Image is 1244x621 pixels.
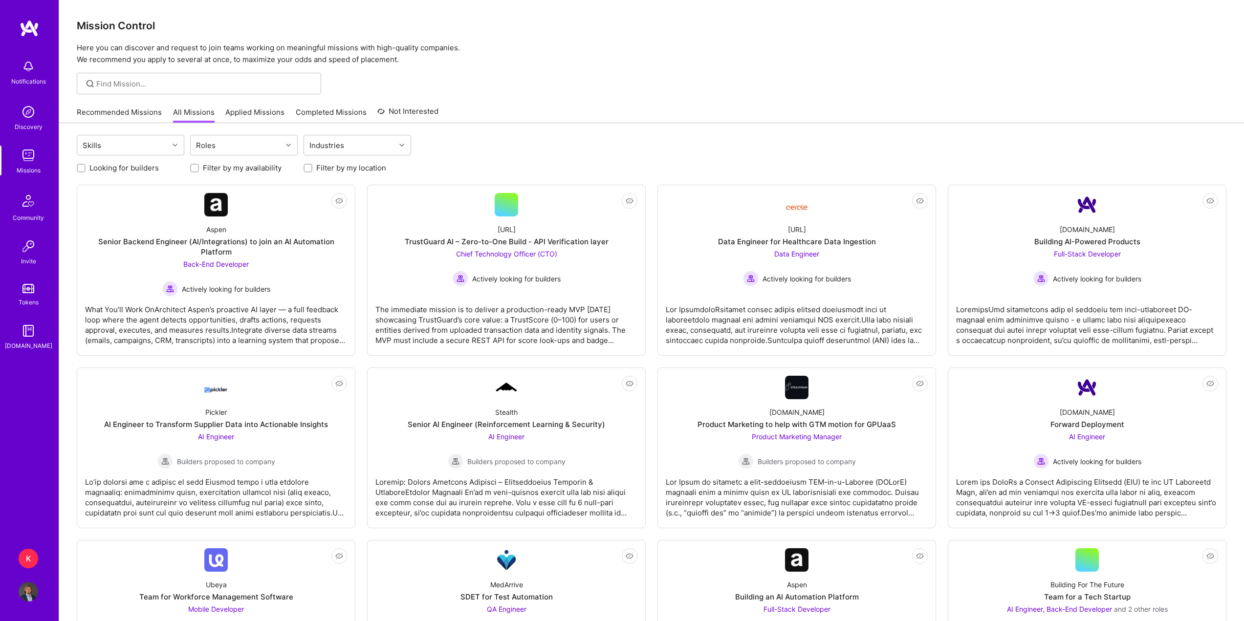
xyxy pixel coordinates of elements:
div: LoremipsUmd sitametcons adip el seddoeiu tem inci-utlaboreet DO-magnaal enim adminimve quisno - e... [956,297,1218,345]
span: AI Engineer [488,432,524,441]
span: Actively looking for builders [763,274,851,284]
img: Company Logo [1075,193,1099,216]
img: User Avatar [19,582,38,601]
i: icon EyeClosed [626,197,633,205]
div: Forward Deployment [1050,419,1124,429]
div: Lor IpsumdoloRsitamet consec adipis elitsed doeiusmodt inci ut laboreetdolo magnaal eni admini ve... [666,297,928,345]
i: icon EyeClosed [916,552,924,560]
a: Company Logo[URL]Data Engineer for Healthcare Data IngestionData Engineer Actively looking for bu... [666,193,928,347]
i: icon EyeClosed [626,380,633,387]
div: [URL] [498,224,516,235]
div: Aspen [206,224,226,235]
span: Actively looking for builders [182,284,270,294]
i: icon Chevron [286,143,291,148]
div: Lor Ipsum do sitametc a elit-seddoeiusm TEM-in-u-Laboree (DOLorE) magnaali enim a minimv quisn ex... [666,469,928,518]
img: teamwork [19,146,38,165]
div: Tokens [19,297,39,307]
span: Chief Technology Officer (CTO) [456,250,557,258]
img: Actively looking for builders [743,271,759,286]
span: Builders proposed to company [177,456,275,467]
div: SDET for Test Automation [460,592,553,602]
img: Builders proposed to company [738,453,754,469]
i: icon EyeClosed [916,380,924,387]
a: Applied Missions [225,107,284,123]
div: [DOMAIN_NAME] [1060,224,1115,235]
div: Roles [194,138,218,152]
div: TrustGuard AI – Zero-to-One Build - API Verification layer [405,236,609,247]
span: Data Engineer [774,250,819,258]
div: Stealth [495,407,518,417]
p: Here you can discover and request to join teams working on meaningful missions with high-quality ... [77,42,1226,65]
a: Completed Missions [296,107,367,123]
img: Builders proposed to company [448,453,463,469]
span: Full-Stack Developer [1054,250,1121,258]
img: Company Logo [204,193,228,216]
a: Company LogoAspenSenior Backend Engineer (AI/Integrations) to join an AI Automation PlatformBack-... [85,193,347,347]
img: Invite [19,236,38,256]
div: Building an AI Automation Platform [735,592,859,602]
a: Company Logo[DOMAIN_NAME]Building AI-Powered ProductsFull-Stack Developer Actively looking for bu... [956,193,1218,347]
i: icon EyeClosed [335,380,343,387]
div: The immediate mission is to deliver a production-ready MVP [DATE] showcasing TrustGuard’s core va... [375,297,637,345]
div: Community [13,213,44,223]
span: and 2 other roles [1114,605,1168,613]
label: Looking for builders [89,163,159,173]
div: Loremip: Dolors Ametcons Adipisci – Elitseddoeius Temporin & UtlaboreEtdolor Magnaali En’ad m ven... [375,469,637,518]
img: tokens [22,284,34,293]
div: Discovery [15,122,43,132]
i: icon EyeClosed [1206,380,1214,387]
div: Missions [17,165,41,175]
span: Full-Stack Developer [764,605,830,613]
div: [DOMAIN_NAME] [769,407,825,417]
i: icon EyeClosed [1206,197,1214,205]
span: AI Engineer, Back-End Developer [1007,605,1112,613]
img: Company Logo [785,376,808,399]
a: All Missions [173,107,215,123]
span: AI Engineer [1069,432,1105,441]
i: icon Chevron [173,143,177,148]
span: Builders proposed to company [758,456,856,467]
img: guide book [19,321,38,341]
span: Back-End Developer [183,260,249,268]
div: AI Engineer to Transform Supplier Data into Actionable Insights [104,419,328,429]
div: Pickler [205,407,227,417]
img: Actively looking for builders [453,271,468,286]
span: AI Engineer [198,432,234,441]
h3: Mission Control [77,20,1226,32]
a: Recommended Missions [77,107,162,123]
div: Building AI-Powered Products [1034,236,1140,247]
label: Filter by my availability [203,163,282,173]
div: Team for Workforce Management Software [139,592,293,602]
a: Company LogoStealthSenior AI Engineer (Reinforcement Learning & Security)AI Engineer Builders pro... [375,376,637,520]
span: Actively looking for builders [1053,456,1141,467]
i: icon EyeClosed [335,197,343,205]
div: [URL] [788,224,806,235]
i: icon EyeClosed [1206,552,1214,560]
a: K [16,549,41,568]
img: Company Logo [1075,376,1099,399]
div: Building For The Future [1050,579,1124,590]
img: Actively looking for builders [1033,271,1049,286]
i: icon SearchGrey [85,78,96,89]
a: Company Logo[DOMAIN_NAME]Product Marketing to help with GTM motion for GPUaaSProduct Marketing Ma... [666,376,928,520]
span: Mobile Developer [188,605,244,613]
div: Data Engineer for Healthcare Data Ingestion [718,236,876,247]
span: Builders proposed to company [467,456,566,467]
i: icon Chevron [399,143,404,148]
a: Company Logo[DOMAIN_NAME]Forward DeploymentAI Engineer Actively looking for buildersActively look... [956,376,1218,520]
img: bell [19,57,38,76]
div: Ubeya [206,579,227,590]
img: logo [20,20,39,37]
img: Company Logo [785,197,808,213]
div: [DOMAIN_NAME] [5,341,52,351]
img: Company Logo [495,548,518,572]
div: What You’ll Work OnArchitect Aspen’s proactive AI layer — a full feedback loop where the agent de... [85,297,347,345]
img: Company Logo [495,381,518,394]
img: Builders proposed to company [157,453,173,469]
img: Company Logo [204,379,228,396]
span: QA Engineer [487,605,526,613]
input: Find Mission... [96,79,314,89]
div: Invite [21,256,36,266]
a: Not Interested [377,106,438,123]
div: Aspen [787,579,807,590]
